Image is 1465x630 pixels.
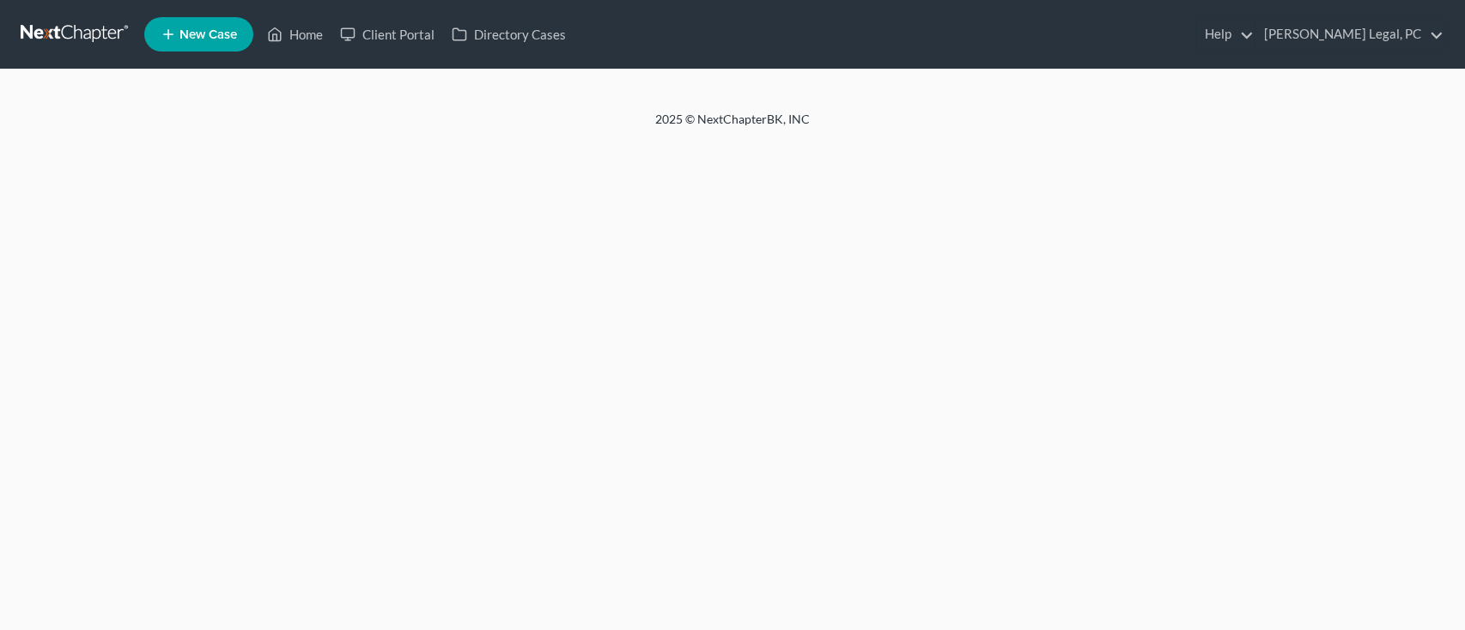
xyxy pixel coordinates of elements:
div: 2025 © NextChapterBK, INC [243,111,1222,142]
a: Help [1196,19,1254,50]
a: [PERSON_NAME] Legal, PC [1255,19,1444,50]
a: Client Portal [331,19,443,50]
new-legal-case-button: New Case [144,17,253,51]
a: Directory Cases [443,19,574,50]
a: Home [258,19,331,50]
